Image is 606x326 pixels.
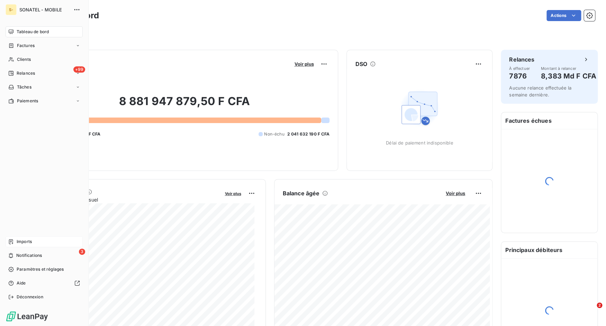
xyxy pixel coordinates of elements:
span: Paiements [17,98,38,104]
h6: DSO [355,60,367,68]
span: Délai de paiement indisponible [386,140,453,146]
span: Voir plus [446,190,465,196]
a: Factures [6,40,83,51]
button: Voir plus [223,190,243,196]
h6: Relances [509,55,534,64]
a: Imports [6,236,83,247]
a: Paiements [6,95,83,106]
span: Voir plus [294,61,314,67]
span: SONATEL - MOBILE [19,7,69,12]
span: Relances [17,70,35,76]
span: Tâches [17,84,31,90]
span: +99 [73,66,85,73]
a: Paramètres et réglages [6,264,83,275]
h4: 8,383 Md F CFA [541,71,596,82]
div: S- [6,4,17,15]
h4: 7876 [509,71,530,82]
span: Montant à relancer [541,66,596,71]
span: Aide [17,280,26,286]
span: Paramètres et réglages [17,266,64,272]
a: +99Relances [6,68,83,79]
h2: 8 881 947 879,50 F CFA [39,94,329,115]
span: Imports [17,239,32,245]
iframe: Intercom live chat [582,302,599,319]
button: Actions [546,10,581,21]
button: Voir plus [292,61,316,67]
span: Notifications [16,252,42,259]
a: Aide [6,278,83,289]
span: 2 041 632 190 F CFA [287,131,329,137]
img: Empty state [397,86,442,130]
span: Clients [17,56,31,63]
a: Tableau de bord [6,26,83,37]
span: Aucune relance effectuée la semaine dernière. [509,85,571,97]
span: Tableau de bord [17,29,49,35]
span: 2 [597,302,602,308]
span: Chiffre d'affaires mensuel [39,196,220,203]
span: 3 [79,249,85,255]
span: Déconnexion [17,294,43,300]
a: Clients [6,54,83,65]
a: Tâches [6,82,83,93]
span: À effectuer [509,66,530,71]
h6: Factures échues [501,112,597,129]
button: Voir plus [444,190,467,196]
span: Factures [17,43,35,49]
h6: Principaux débiteurs [501,242,597,258]
img: Logo LeanPay [6,311,48,322]
span: Non-échu [264,131,284,137]
span: Voir plus [225,191,241,196]
h6: Balance âgée [283,189,320,197]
